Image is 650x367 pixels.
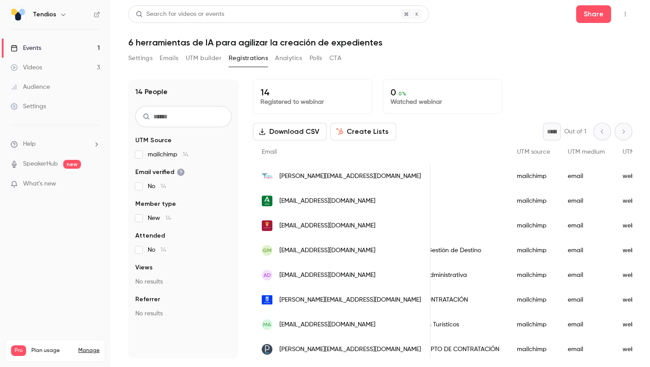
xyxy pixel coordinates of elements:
span: UTM medium [568,149,605,155]
span: 14 [183,151,188,158]
img: ayto-arroyomolinos.org [262,344,272,355]
p: Watched webinar [390,98,495,106]
span: new [63,160,81,169]
span: mailchimp [148,150,188,159]
span: [PERSON_NAME][EMAIL_ADDRESS][DOMAIN_NAME] [279,295,421,305]
p: Out of 1 [564,127,586,136]
span: [EMAIL_ADDRESS][DOMAIN_NAME] [279,246,375,255]
div: mailchimp [508,288,559,312]
p: No results [135,309,232,318]
span: Referrer [135,295,160,304]
div: email [559,164,614,189]
div: Técnico [355,189,508,213]
span: 14 [161,247,166,253]
span: 0 % [398,91,406,97]
button: Emails [160,51,178,65]
button: UTM builder [186,51,222,65]
a: Manage [78,347,99,354]
span: Member type [135,200,176,208]
div: mailchimp [508,263,559,288]
div: email [559,337,614,362]
span: New [148,214,171,223]
div: mailchimp [508,213,559,238]
p: Registered to webinar [260,98,365,106]
div: mailchimp [508,189,559,213]
span: No [148,246,166,254]
section: facet-groups [135,136,232,318]
span: [PERSON_NAME][EMAIL_ADDRESS][DOMAIN_NAME] [279,345,421,354]
img: madrid.es [262,295,272,305]
div: JEFA DE UNIDAD DE CONTRATACIÓN [355,288,508,312]
span: AD [264,271,271,279]
li: help-dropdown-opener [11,140,100,149]
div: email [559,263,614,288]
div: mailchimp [508,164,559,189]
span: [PERSON_NAME][EMAIL_ADDRESS][DOMAIN_NAME] [279,172,421,181]
span: UTM Source [135,136,172,145]
div: mailchimp [508,312,559,337]
span: 14 [165,215,171,221]
h1: 14 People [135,87,168,97]
img: andaluciaemprende.es [262,196,272,206]
div: mailchimp [508,337,559,362]
p: No results [135,277,232,286]
span: Pro [11,345,26,356]
button: Download CSV [253,123,327,140]
button: Analytics [275,51,302,65]
p: 0 [390,87,495,98]
h6: Tendios [33,10,56,19]
div: Responsable Productos Turísticos [355,312,508,337]
span: Help [23,140,36,149]
span: Plan usage [31,347,73,354]
button: Share [576,5,611,23]
span: 14 [161,183,166,189]
p: 14 [260,87,365,98]
div: email [559,213,614,238]
img: Tendios [11,8,25,22]
div: Audience [11,83,50,91]
button: CTA [329,51,341,65]
div: Videos [11,63,42,72]
span: Email [262,149,277,155]
span: Email verified [135,168,185,177]
div: email [559,238,614,263]
div: Responsable Área de Gestión de Destino [355,238,508,263]
button: Polls [310,51,322,65]
div: gestion de la funcion administrativa [355,263,508,288]
button: Settings [128,51,153,65]
span: UTM source [517,149,550,155]
span: [EMAIL_ADDRESS][DOMAIN_NAME] [279,197,375,206]
img: montblanc.cat [262,220,272,231]
span: Attended [135,231,165,240]
div: Auxiliar administrativa [355,213,508,238]
div: Gerente [355,164,508,189]
span: MA [263,321,271,329]
div: email [559,288,614,312]
img: turismodesegovia.com [262,171,272,182]
h1: 6 herramientas de IA para agilizar la creación de expedientes [128,37,632,48]
button: Registrations [229,51,268,65]
span: No [148,182,166,191]
div: Events [11,44,41,53]
button: Create Lists [330,123,396,140]
span: GM [263,246,271,254]
span: [EMAIL_ADDRESS][DOMAIN_NAME] [279,271,375,280]
div: ADMINISTRATIVO DEL DPTO DE CONTRATACIÓN [355,337,508,362]
span: [EMAIL_ADDRESS][DOMAIN_NAME] [279,221,375,231]
div: email [559,189,614,213]
span: Views [135,263,153,272]
div: Search for videos or events [136,10,224,19]
a: SpeakerHub [23,159,58,169]
span: What's new [23,179,56,189]
div: Settings [11,102,46,111]
span: [EMAIL_ADDRESS][DOMAIN_NAME] [279,320,375,329]
div: email [559,312,614,337]
div: mailchimp [508,238,559,263]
